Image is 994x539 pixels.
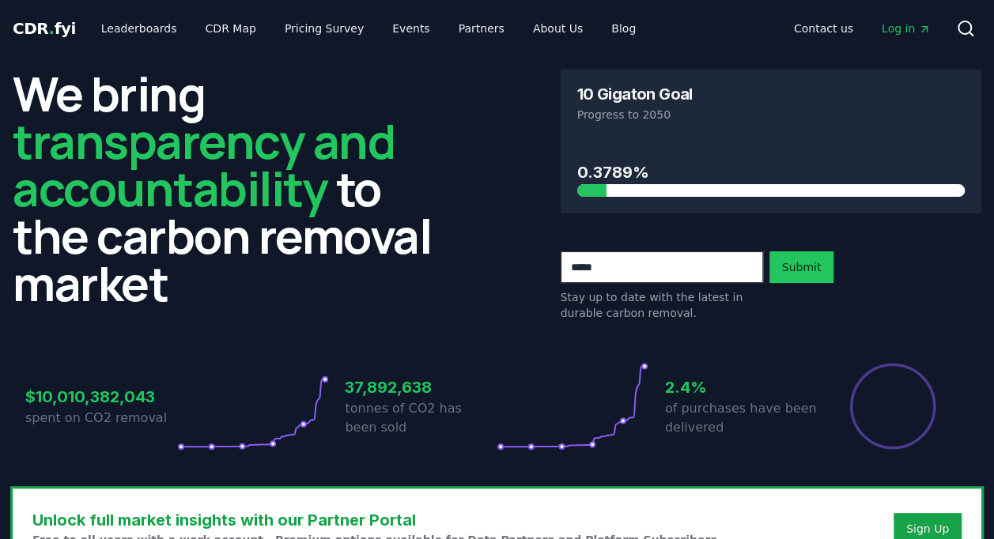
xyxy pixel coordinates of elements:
a: Contact us [781,14,866,43]
p: Stay up to date with the latest in durable carbon removal. [561,289,763,321]
h3: $10,010,382,043 [25,385,177,409]
a: Blog [599,14,648,43]
a: CDR.fyi [13,17,76,40]
span: transparency and accountability [13,108,395,220]
a: Leaderboards [89,14,190,43]
a: Pricing Survey [272,14,376,43]
h3: Unlock full market insights with our Partner Portal [32,508,721,532]
a: About Us [520,14,595,43]
a: CDR Map [193,14,269,43]
span: CDR fyi [13,19,76,38]
h3: 0.3789% [577,160,966,184]
a: Events [380,14,442,43]
nav: Main [89,14,648,43]
p: of purchases have been delivered [665,399,817,437]
p: Progress to 2050 [577,107,966,122]
a: Sign Up [906,521,949,537]
span: . [49,19,55,38]
a: Log in [869,14,943,43]
h3: 37,892,638 [345,375,497,399]
div: Percentage of sales delivered [848,362,937,450]
span: Log in [882,21,931,36]
h3: 2.4% [665,375,817,399]
p: tonnes of CO2 has been sold [345,399,497,437]
p: spent on CO2 removal [25,409,177,428]
a: Partners [446,14,517,43]
h3: 10 Gigaton Goal [577,86,693,102]
h2: We bring to the carbon removal market [13,70,434,307]
button: Submit [769,251,834,283]
nav: Main [781,14,943,43]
